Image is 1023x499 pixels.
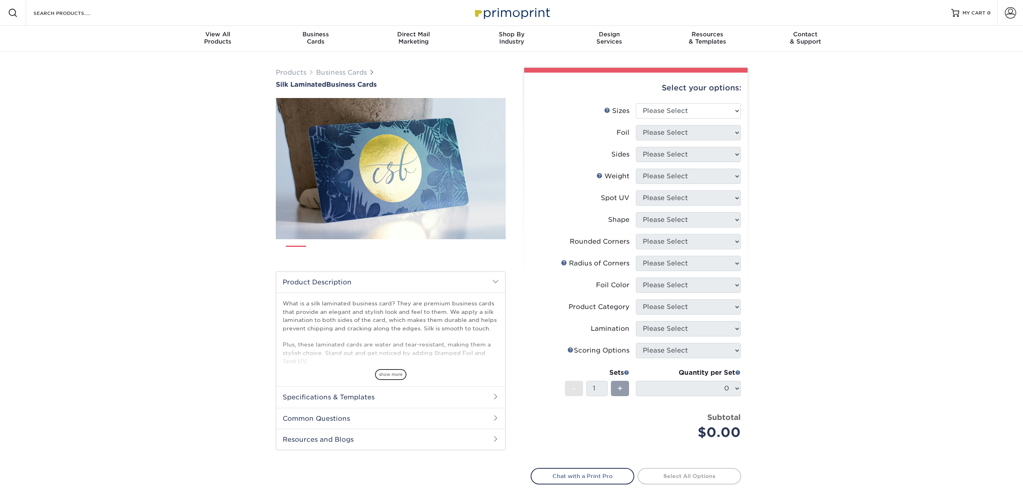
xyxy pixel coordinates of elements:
div: Foil [617,128,629,138]
img: Business Cards 02 [313,242,333,263]
div: & Templates [658,31,756,45]
img: Business Cards 05 [394,242,414,263]
span: 0 [987,10,991,16]
strong: Subtotal [707,413,741,422]
div: Products [169,31,267,45]
div: Industry [463,31,560,45]
span: Business [267,31,365,38]
div: Services [560,31,658,45]
img: Silk Laminated 01 [276,54,506,284]
h2: Product Description [276,272,505,292]
div: Weight [596,171,629,181]
div: Sizes [604,106,629,116]
a: Products [276,69,306,76]
p: What is a silk laminated business card? They are premium business cards that provide an elegant a... [283,299,499,431]
a: Select All Options [638,468,741,484]
a: Shop ByIndustry [463,26,560,52]
div: Cards [267,31,365,45]
div: Quantity per Set [636,368,741,378]
div: Spot UV [601,193,629,203]
span: Direct Mail [365,31,463,38]
div: Shape [608,215,629,225]
a: BusinessCards [267,26,365,52]
a: View AllProducts [169,26,267,52]
a: Direct MailMarketing [365,26,463,52]
div: Marketing [365,31,463,45]
div: Rounded Corners [570,237,629,246]
span: + [617,382,623,395]
span: Resources [658,31,756,38]
img: Business Cards 06 [421,242,441,263]
h2: Specifications & Templates [276,386,505,407]
div: Lamination [591,324,629,334]
span: Shop By [463,31,560,38]
div: Foil Color [596,280,629,290]
span: Silk Laminated [276,81,326,88]
a: Chat with a Print Pro [531,468,634,484]
h2: Common Questions [276,408,505,429]
div: Sides [611,150,629,159]
span: - [572,382,576,395]
a: DesignServices [560,26,658,52]
span: MY CART [963,10,985,17]
div: Radius of Corners [561,259,629,268]
span: View All [169,31,267,38]
span: show more [375,369,406,380]
img: Primoprint [471,4,552,21]
div: Sets [565,368,629,378]
a: Resources& Templates [658,26,756,52]
h2: Resources and Blogs [276,429,505,450]
h1: Business Cards [276,81,506,88]
img: Business Cards 08 [475,242,495,263]
img: Business Cards 07 [448,242,468,263]
div: & Support [756,31,854,45]
img: Business Cards 01 [286,243,306,263]
img: Business Cards 04 [367,242,387,263]
span: Contact [756,31,854,38]
img: Business Cards 03 [340,242,360,263]
div: Select your options: [531,73,741,103]
span: Design [560,31,658,38]
div: $0.00 [642,423,741,442]
input: SEARCH PRODUCTS..... [33,8,111,18]
a: Contact& Support [756,26,854,52]
div: Product Category [569,302,629,312]
a: Silk LaminatedBusiness Cards [276,81,506,88]
div: Scoring Options [567,346,629,355]
a: Business Cards [316,69,367,76]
